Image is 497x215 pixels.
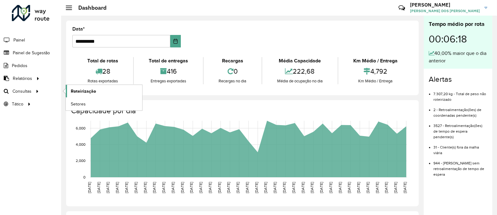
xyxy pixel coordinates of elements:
[433,156,487,177] li: 944 - [PERSON_NAME] sem retroalimentação de tempo de espera
[254,182,258,193] text: [DATE]
[366,182,370,193] text: [DATE]
[143,182,147,193] text: [DATE]
[433,118,487,140] li: 3527 - Retroalimentação(ões) de tempo de espera pendente(s)
[292,182,296,193] text: [DATE]
[340,78,411,84] div: Km Médio / Entrega
[76,159,85,163] text: 2,000
[74,78,132,84] div: Rotas exportadas
[205,78,260,84] div: Recargas no dia
[74,57,132,65] div: Total de rotas
[66,98,142,110] a: Setores
[106,182,110,193] text: [DATE]
[13,50,50,56] span: Painel de Sugestão
[429,75,487,84] h4: Alertas
[171,182,175,193] text: [DATE]
[12,101,23,107] span: Tático
[356,182,360,193] text: [DATE]
[384,182,388,193] text: [DATE]
[245,182,249,193] text: [DATE]
[76,143,85,147] text: 4,000
[310,182,314,193] text: [DATE]
[189,182,193,193] text: [DATE]
[429,28,487,50] div: 00:06:18
[433,102,487,118] li: 2 - Retroalimentação(ões) de coordenadas pendente(s)
[429,50,487,65] div: 40,00% maior que o dia anterior
[347,182,351,193] text: [DATE]
[74,65,132,78] div: 28
[393,182,398,193] text: [DATE]
[152,182,156,193] text: [DATE]
[97,182,101,193] text: [DATE]
[162,182,166,193] text: [DATE]
[12,62,27,69] span: Pedidos
[205,65,260,78] div: 0
[13,37,25,43] span: Painel
[12,88,31,95] span: Consultas
[205,57,260,65] div: Recargas
[329,182,333,193] text: [DATE]
[115,182,119,193] text: [DATE]
[87,182,91,193] text: [DATE]
[264,182,268,193] text: [DATE]
[71,88,96,95] span: Roteirização
[208,182,212,193] text: [DATE]
[410,8,480,14] span: [PERSON_NAME] DOS [PERSON_NAME]
[76,126,85,130] text: 6,000
[236,182,240,193] text: [DATE]
[226,182,230,193] text: [DATE]
[433,86,487,102] li: 7.307,20 kg - Total de peso não roteirizado
[134,182,138,193] text: [DATE]
[264,57,336,65] div: Média Capacidade
[135,65,201,78] div: 416
[301,182,305,193] text: [DATE]
[72,4,107,11] h2: Dashboard
[282,182,286,193] text: [DATE]
[273,182,277,193] text: [DATE]
[264,65,336,78] div: 222,68
[71,106,413,115] h4: Capacidade por dia
[340,65,411,78] div: 4,792
[410,2,480,8] h3: [PERSON_NAME]
[135,78,201,84] div: Entregas exportadas
[217,182,221,193] text: [DATE]
[429,20,487,28] div: Tempo médio por rota
[72,25,85,33] label: Data
[338,182,342,193] text: [DATE]
[375,182,379,193] text: [DATE]
[319,182,323,193] text: [DATE]
[264,78,336,84] div: Média de ocupação no dia
[170,35,181,47] button: Choose Date
[124,182,128,193] text: [DATE]
[83,175,85,179] text: 0
[395,1,408,15] a: Contato Rápido
[403,182,407,193] text: [DATE]
[13,75,32,82] span: Relatórios
[180,182,184,193] text: [DATE]
[340,57,411,65] div: Km Médio / Entrega
[71,101,86,107] span: Setores
[135,57,201,65] div: Total de entregas
[433,140,487,156] li: 31 - Cliente(s) fora da malha viária
[199,182,203,193] text: [DATE]
[66,85,142,97] a: Roteirização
